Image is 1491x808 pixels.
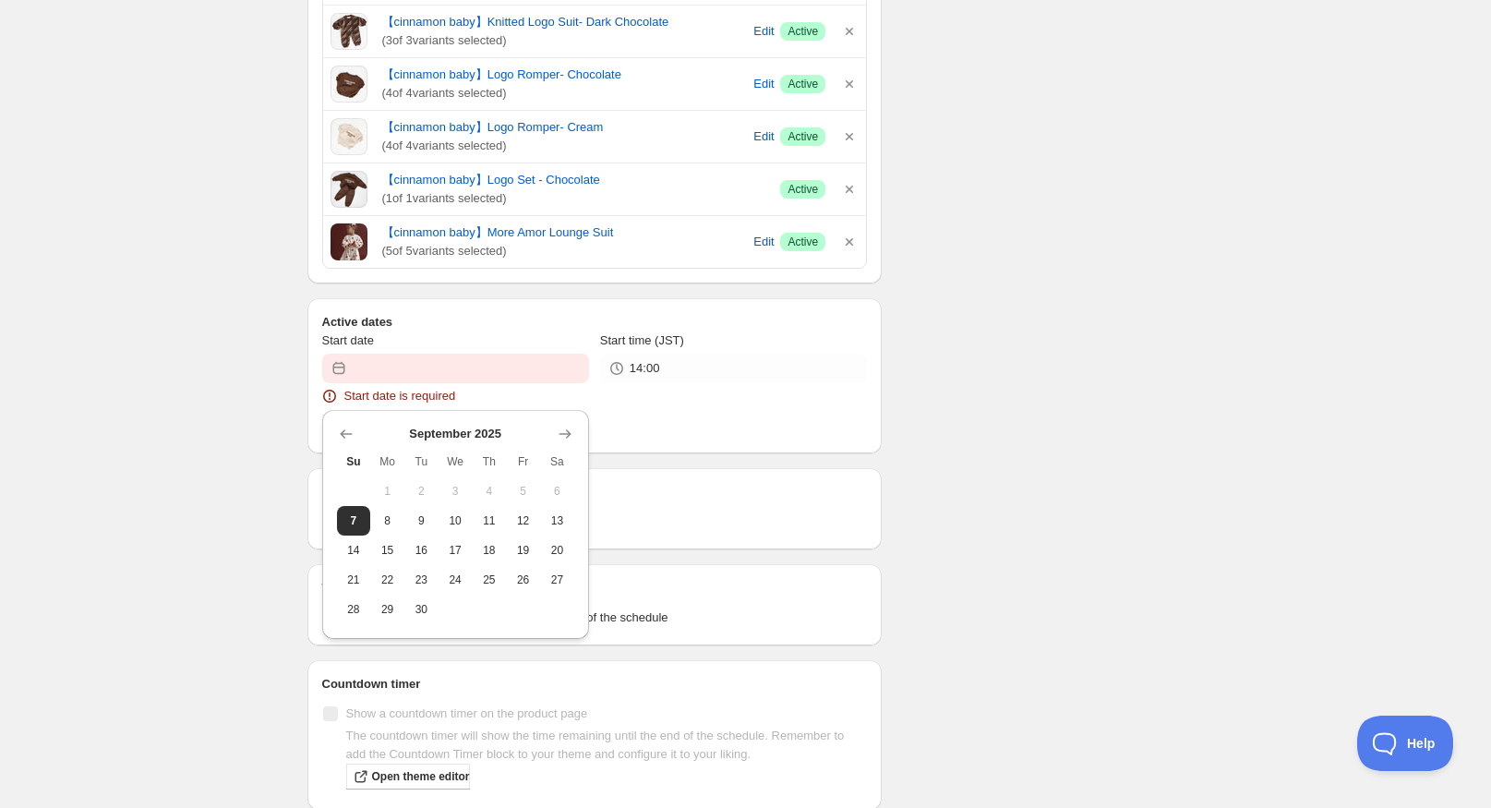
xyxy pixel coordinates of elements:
button: Tuesday September 30 2025 [404,595,439,624]
button: Saturday September 13 2025 [540,506,574,536]
span: ( 1 of 1 variants selected) [382,189,766,208]
button: Thursday September 4 2025 [473,476,507,506]
a: Open theme editor [346,764,470,790]
button: Monday September 1 2025 [370,476,404,506]
span: Active [788,182,818,197]
button: Sunday September 28 2025 [337,595,371,624]
button: Edit [751,122,776,151]
button: Friday September 5 2025 [506,476,540,506]
a: 【cinnamon baby】Knitted Logo Suit- Dark Chocolate [382,13,748,31]
button: Monday September 22 2025 [370,565,404,595]
h2: Repeating [322,483,868,501]
button: Monday September 15 2025 [370,536,404,565]
span: 27 [547,573,567,587]
button: Thursday September 25 2025 [473,565,507,595]
th: Monday [370,447,404,476]
th: Saturday [540,447,574,476]
span: 13 [547,513,567,528]
span: ( 4 of 4 variants selected) [382,137,748,155]
span: 19 [513,543,533,558]
th: Thursday [473,447,507,476]
h2: Tags [322,579,868,597]
button: Today Sunday September 7 2025 [337,506,371,536]
span: Mo [378,454,397,469]
span: 6 [547,484,567,499]
span: We [446,454,465,469]
span: 3 [446,484,465,499]
span: 25 [480,573,499,587]
button: Wednesday September 17 2025 [439,536,473,565]
span: 9 [412,513,431,528]
button: Friday September 19 2025 [506,536,540,565]
span: 21 [344,573,364,587]
button: Wednesday September 10 2025 [439,506,473,536]
span: Active [788,24,818,39]
span: 30 [412,602,431,617]
span: Active [788,77,818,91]
h2: Countdown timer [322,675,868,693]
span: 15 [378,543,397,558]
button: Wednesday September 24 2025 [439,565,473,595]
button: Monday September 8 2025 [370,506,404,536]
button: Tuesday September 2 2025 [404,476,439,506]
span: 1 [378,484,397,499]
span: Active [788,235,818,249]
button: Edit [751,69,776,99]
span: Edit [753,75,774,93]
button: Saturday September 20 2025 [540,536,574,565]
span: ( 5 of 5 variants selected) [382,242,748,260]
a: 【cinnamon baby】Logo Romper- Cream [382,118,748,137]
span: 28 [344,602,364,617]
span: 5 [513,484,533,499]
span: Edit [753,22,774,41]
button: Show previous month, August 2025 [333,421,359,447]
span: Su [344,454,364,469]
p: The countdown timer will show the time remaining until the end of the schedule. Remember to add t... [346,727,868,764]
span: 12 [513,513,533,528]
span: 29 [378,602,397,617]
span: 26 [513,573,533,587]
th: Sunday [337,447,371,476]
iframe: Toggle Customer Support [1357,716,1454,771]
span: Edit [753,233,774,251]
a: 【cinnamon baby】More Amor Lounge Suit [382,223,748,242]
span: 7 [344,513,364,528]
span: Fr [513,454,533,469]
span: ( 4 of 4 variants selected) [382,84,748,103]
span: Active [788,129,818,144]
span: 20 [547,543,567,558]
button: Sunday September 21 2025 [337,565,371,595]
span: 11 [480,513,499,528]
button: Thursday September 11 2025 [473,506,507,536]
span: Open theme editor [372,769,470,784]
button: Sunday September 14 2025 [337,536,371,565]
span: 18 [480,543,499,558]
span: Th [480,454,499,469]
span: 23 [412,573,431,587]
button: Tuesday September 23 2025 [404,565,439,595]
span: Tu [412,454,431,469]
th: Wednesday [439,447,473,476]
span: 2 [412,484,431,499]
span: 10 [446,513,465,528]
button: Saturday September 6 2025 [540,476,574,506]
span: 24 [446,573,465,587]
button: Edit [751,17,776,46]
span: 22 [378,573,397,587]
button: Wednesday September 3 2025 [439,476,473,506]
a: 【cinnamon baby】Logo Set - Chocolate [382,171,766,189]
button: Monday September 29 2025 [370,595,404,624]
span: 4 [480,484,499,499]
button: Tuesday September 16 2025 [404,536,439,565]
span: 16 [412,543,431,558]
span: Edit [753,127,774,146]
button: Saturday September 27 2025 [540,565,574,595]
span: Sa [547,454,567,469]
span: 14 [344,543,364,558]
button: Thursday September 18 2025 [473,536,507,565]
span: Start date is required [344,387,456,405]
button: Show next month, October 2025 [552,421,578,447]
span: 8 [378,513,397,528]
span: 17 [446,543,465,558]
button: Tuesday September 9 2025 [404,506,439,536]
